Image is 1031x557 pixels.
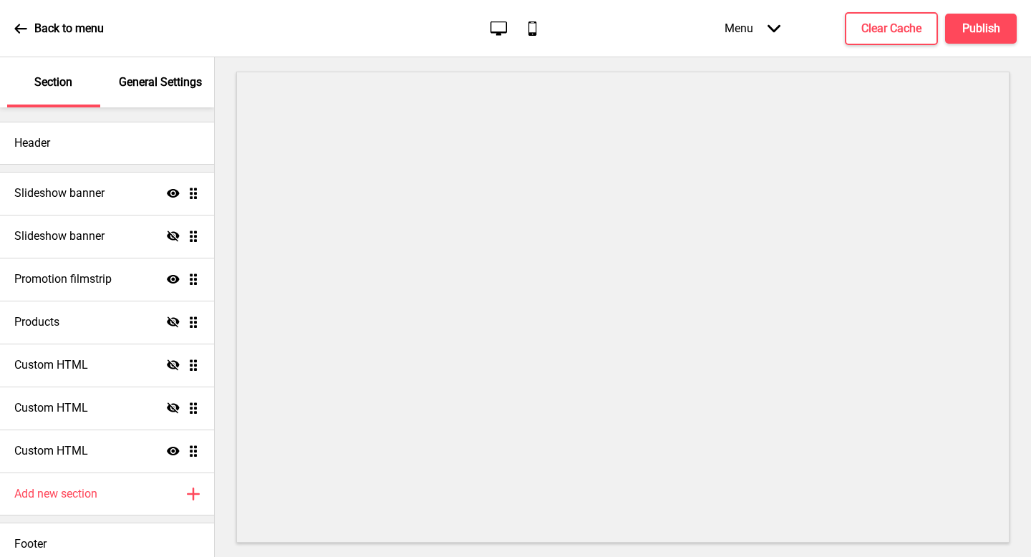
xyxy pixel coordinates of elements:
[14,271,112,287] h4: Promotion filmstrip
[14,314,59,330] h4: Products
[14,400,88,416] h4: Custom HTML
[14,135,50,151] h4: Header
[861,21,921,37] h4: Clear Cache
[34,21,104,37] p: Back to menu
[14,536,47,552] h4: Footer
[945,14,1017,44] button: Publish
[14,185,105,201] h4: Slideshow banner
[962,21,1000,37] h4: Publish
[14,443,88,459] h4: Custom HTML
[34,74,72,90] p: Section
[119,74,202,90] p: General Settings
[14,228,105,244] h4: Slideshow banner
[845,12,938,45] button: Clear Cache
[14,357,88,373] h4: Custom HTML
[14,486,97,502] h4: Add new section
[710,7,795,49] div: Menu
[14,9,104,48] a: Back to menu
